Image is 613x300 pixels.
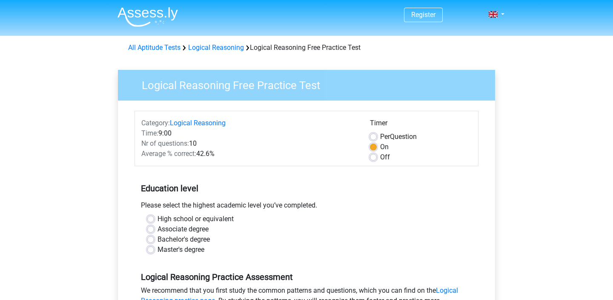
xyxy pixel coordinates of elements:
[170,119,226,127] a: Logical Reasoning
[132,75,489,92] h3: Logical Reasoning Free Practice Test
[158,214,234,224] label: High school or equivalent
[128,43,180,52] a: All Aptitude Tests
[141,119,170,127] span: Category:
[135,138,364,149] div: 10
[135,128,364,138] div: 9:00
[141,129,158,137] span: Time:
[380,152,390,162] label: Off
[141,150,196,158] span: Average % correct:
[135,200,478,214] div: Please select the highest academic level you’ve completed.
[117,7,178,27] img: Assessly
[141,272,472,282] h5: Logical Reasoning Practice Assessment
[188,43,244,52] a: Logical Reasoning
[380,142,389,152] label: On
[125,43,488,53] div: Logical Reasoning Free Practice Test
[158,224,209,234] label: Associate degree
[411,11,435,19] a: Register
[158,234,210,245] label: Bachelor's degree
[380,133,390,141] span: Per
[158,245,204,255] label: Master's degree
[141,139,189,147] span: Nr of questions:
[370,118,472,132] div: Timer
[141,180,472,197] h5: Education level
[135,149,364,159] div: 42.6%
[380,132,417,142] label: Question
